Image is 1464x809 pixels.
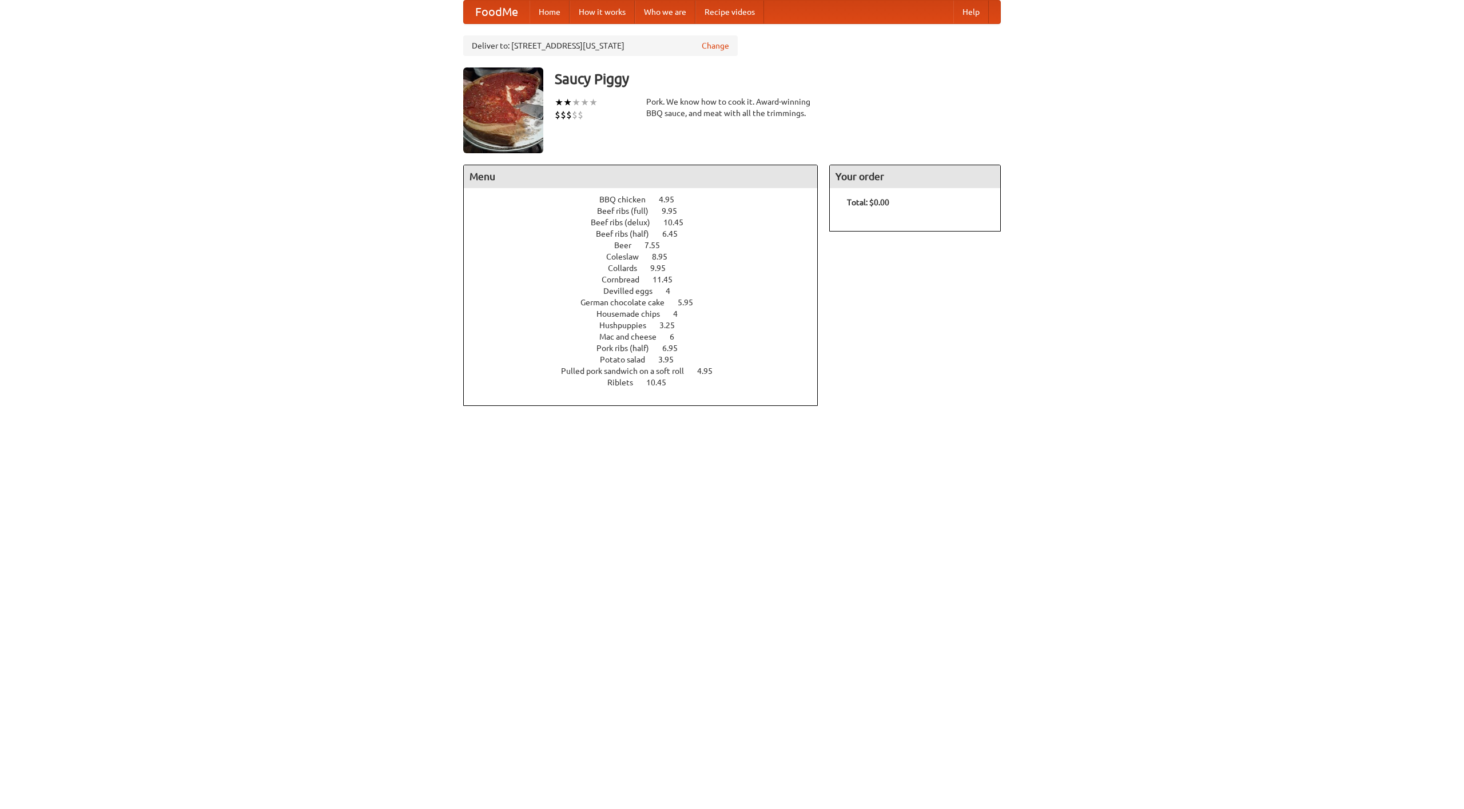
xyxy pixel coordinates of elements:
span: 9.95 [650,264,677,273]
li: $ [572,109,578,121]
span: 8.95 [652,252,679,261]
span: 4.95 [697,366,724,376]
li: $ [566,109,572,121]
span: Pulled pork sandwich on a soft roll [561,366,695,376]
li: ★ [580,96,589,109]
span: Hushpuppies [599,321,658,330]
span: 3.95 [658,355,685,364]
a: German chocolate cake 5.95 [580,298,714,307]
span: BBQ chicken [599,195,657,204]
li: $ [578,109,583,121]
li: ★ [572,96,580,109]
a: Beef ribs (delux) 10.45 [591,218,705,227]
a: Help [953,1,989,23]
span: 5.95 [678,298,705,307]
h3: Saucy Piggy [555,67,1001,90]
span: 4 [673,309,689,318]
span: German chocolate cake [580,298,676,307]
a: Devilled eggs 4 [603,286,691,296]
li: ★ [589,96,598,109]
span: Pork ribs (half) [596,344,661,353]
span: 10.45 [663,218,695,227]
a: How it works [570,1,635,23]
a: Potato salad 3.95 [600,355,695,364]
span: Beef ribs (full) [597,206,660,216]
span: Cornbread [602,275,651,284]
b: Total: $0.00 [847,198,889,207]
span: 9.95 [662,206,689,216]
span: Coleslaw [606,252,650,261]
span: Devilled eggs [603,286,664,296]
li: ★ [563,96,572,109]
span: Beer [614,241,643,250]
a: Pulled pork sandwich on a soft roll 4.95 [561,366,734,376]
span: Housemade chips [596,309,671,318]
a: Who we are [635,1,695,23]
span: Riblets [607,378,645,387]
span: Mac and cheese [599,332,668,341]
a: Riblets 10.45 [607,378,687,387]
span: 6 [670,332,686,341]
div: Pork. We know how to cook it. Award-winning BBQ sauce, and meat with all the trimmings. [646,96,818,119]
a: Cornbread 11.45 [602,275,694,284]
h4: Menu [464,165,817,188]
span: Potato salad [600,355,657,364]
span: 6.45 [662,229,689,238]
a: FoodMe [464,1,530,23]
span: Collards [608,264,649,273]
a: Recipe videos [695,1,764,23]
a: Hushpuppies 3.25 [599,321,696,330]
a: Beef ribs (half) 6.45 [596,229,699,238]
span: Beef ribs (delux) [591,218,662,227]
li: ★ [555,96,563,109]
span: Beef ribs (half) [596,229,661,238]
li: $ [555,109,560,121]
a: Beer 7.55 [614,241,681,250]
a: Mac and cheese 6 [599,332,695,341]
div: Deliver to: [STREET_ADDRESS][US_STATE] [463,35,738,56]
a: Change [702,40,729,51]
img: angular.jpg [463,67,543,153]
li: $ [560,109,566,121]
a: Pork ribs (half) 6.95 [596,344,699,353]
a: Coleslaw 8.95 [606,252,689,261]
span: 7.55 [645,241,671,250]
span: 11.45 [653,275,684,284]
span: 10.45 [646,378,678,387]
span: 4 [666,286,682,296]
a: Beef ribs (full) 9.95 [597,206,698,216]
span: 3.25 [659,321,686,330]
a: Collards 9.95 [608,264,687,273]
span: 4.95 [659,195,686,204]
span: 6.95 [662,344,689,353]
h4: Your order [830,165,1000,188]
a: BBQ chicken 4.95 [599,195,695,204]
a: Home [530,1,570,23]
a: Housemade chips 4 [596,309,699,318]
